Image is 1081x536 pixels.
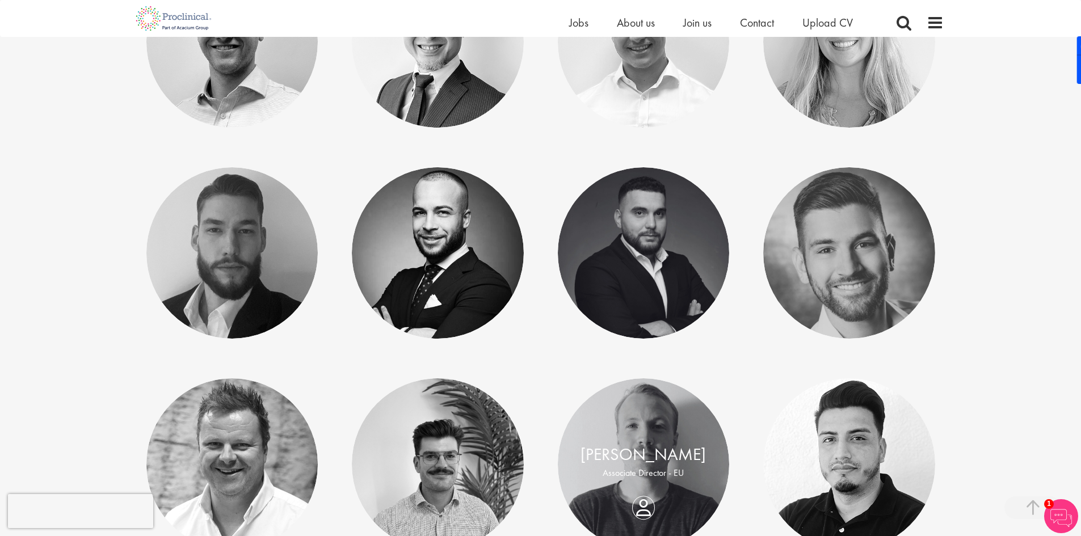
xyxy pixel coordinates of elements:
a: Join us [683,15,712,30]
p: Associate Director - EU [569,467,718,480]
a: Contact [740,15,774,30]
span: 1 [1044,499,1054,509]
a: About us [617,15,655,30]
a: Upload CV [802,15,853,30]
a: Jobs [569,15,588,30]
img: Chatbot [1044,499,1078,533]
a: [PERSON_NAME] [581,444,706,466]
iframe: reCAPTCHA [8,494,153,528]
